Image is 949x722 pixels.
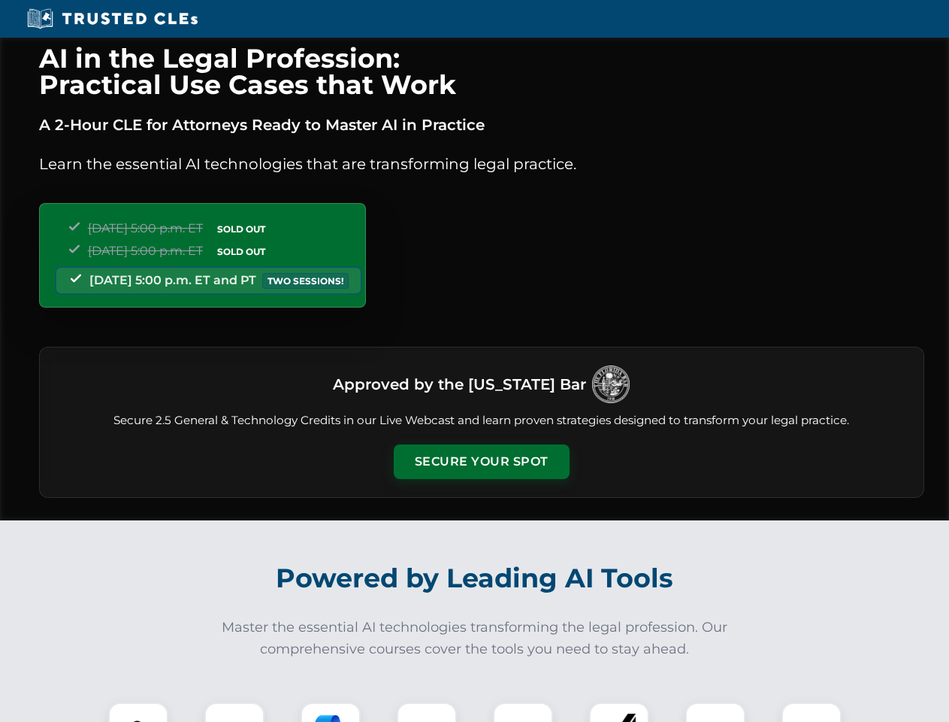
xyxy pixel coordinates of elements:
p: Secure 2.5 General & Technology Credits in our Live Webcast and learn proven strategies designed ... [58,412,905,429]
p: Master the essential AI technologies transforming the legal profession. Our comprehensive courses... [212,617,738,660]
img: Trusted CLEs [23,8,202,30]
span: SOLD OUT [212,244,270,259]
span: [DATE] 5:00 p.m. ET [88,244,203,258]
span: [DATE] 5:00 p.m. ET [88,221,203,235]
p: Learn the essential AI technologies that are transforming legal practice. [39,152,924,176]
img: Logo [592,366,630,403]
span: SOLD OUT [212,221,270,237]
p: A 2-Hour CLE for Attorneys Ready to Master AI in Practice [39,113,924,137]
h2: Powered by Leading AI Tools [59,552,891,605]
h1: AI in the Legal Profession: Practical Use Cases that Work [39,45,924,98]
button: Secure Your Spot [394,444,570,479]
h3: Approved by the [US_STATE] Bar [333,371,586,398]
